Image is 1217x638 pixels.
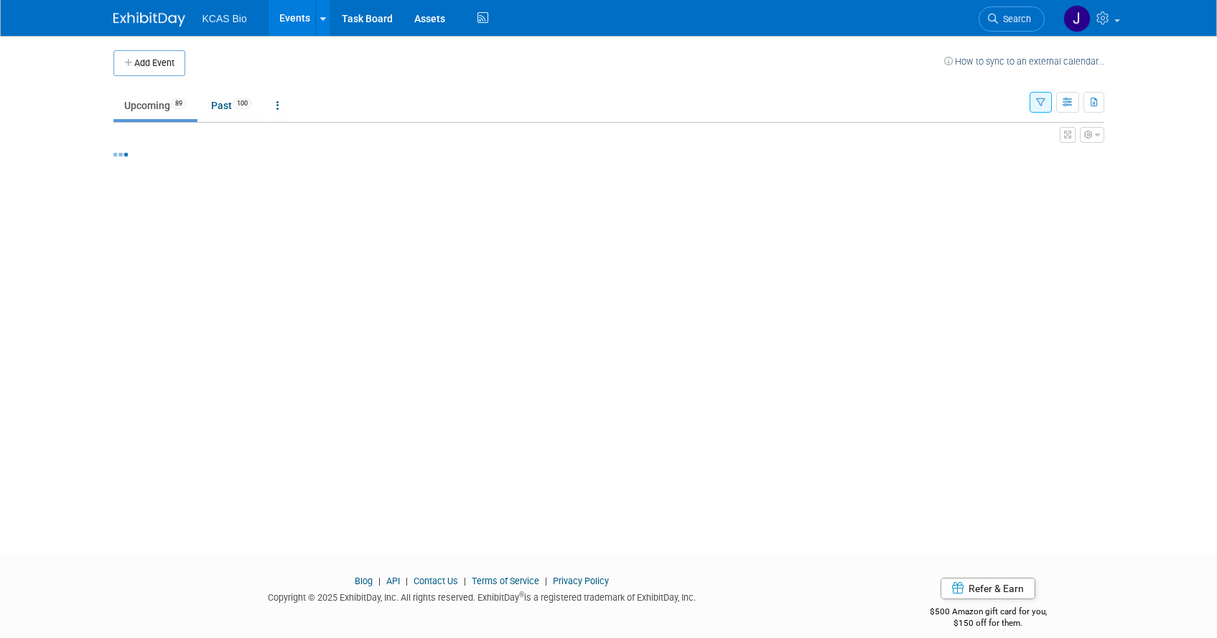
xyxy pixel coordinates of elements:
span: | [375,576,384,586]
a: Terms of Service [472,576,539,586]
span: 89 [171,98,187,109]
span: Search [998,14,1031,24]
a: Contact Us [414,576,458,586]
img: ExhibitDay [113,12,185,27]
span: KCAS Bio [202,13,247,24]
a: Refer & Earn [941,578,1035,599]
img: Jason Hannah [1063,5,1091,32]
div: $500 Amazon gift card for you, [872,596,1104,629]
button: Add Event [113,50,185,76]
span: | [460,576,470,586]
sup: ® [519,591,524,599]
a: Past100 [200,92,263,119]
a: Privacy Policy [553,576,609,586]
span: 100 [233,98,252,109]
span: | [402,576,411,586]
img: loading... [113,153,128,156]
a: How to sync to an external calendar... [944,56,1104,67]
a: Upcoming89 [113,92,197,119]
div: $150 off for them. [872,617,1104,629]
a: API [386,576,400,586]
a: Search [979,6,1045,32]
span: | [541,576,551,586]
a: Blog [355,576,373,586]
div: Copyright © 2025 ExhibitDay, Inc. All rights reserved. ExhibitDay is a registered trademark of Ex... [113,588,852,604]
